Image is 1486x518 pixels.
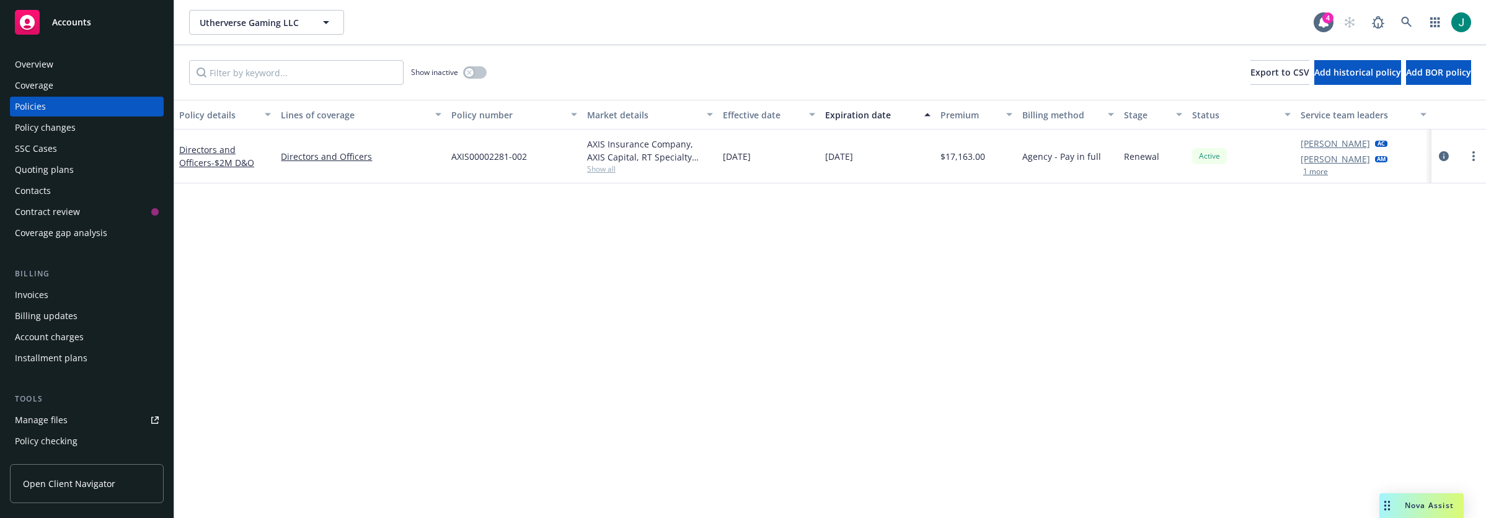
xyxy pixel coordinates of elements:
[1322,12,1333,24] div: 4
[15,452,94,472] div: Manage exposures
[451,108,564,121] div: Policy number
[1303,168,1328,175] button: 1 more
[276,100,446,129] button: Lines of coverage
[15,223,107,243] div: Coverage gap analysis
[10,348,164,368] a: Installment plans
[10,202,164,222] a: Contract review
[179,144,254,169] a: Directors and Officers
[174,100,276,129] button: Policy details
[15,118,76,138] div: Policy changes
[15,160,74,180] div: Quoting plans
[1379,493,1464,518] button: Nova Assist
[1466,149,1481,164] a: more
[1451,12,1471,32] img: photo
[825,108,917,121] div: Expiration date
[15,410,68,430] div: Manage files
[1301,152,1370,165] a: [PERSON_NAME]
[10,160,164,180] a: Quoting plans
[10,181,164,201] a: Contacts
[10,452,164,472] a: Manage exposures
[10,268,164,280] div: Billing
[1022,108,1100,121] div: Billing method
[211,157,254,169] span: - $2M D&O
[723,150,751,163] span: [DATE]
[10,97,164,116] a: Policies
[15,348,87,368] div: Installment plans
[10,327,164,347] a: Account charges
[10,118,164,138] a: Policy changes
[1406,66,1471,78] span: Add BOR policy
[15,306,77,326] div: Billing updates
[189,60,404,85] input: Filter by keyword...
[1406,60,1471,85] button: Add BOR policy
[1187,100,1296,129] button: Status
[451,150,527,163] span: AXIS00002281-002
[10,55,164,74] a: Overview
[15,285,48,305] div: Invoices
[281,150,441,163] a: Directors and Officers
[1301,137,1370,150] a: [PERSON_NAME]
[10,76,164,95] a: Coverage
[23,477,115,490] span: Open Client Navigator
[179,108,257,121] div: Policy details
[200,16,307,29] span: Utherverse Gaming LLC
[10,139,164,159] a: SSC Cases
[1314,60,1401,85] button: Add historical policy
[15,181,51,201] div: Contacts
[587,164,713,174] span: Show all
[1314,66,1401,78] span: Add historical policy
[10,306,164,326] a: Billing updates
[1022,150,1101,163] span: Agency - Pay in full
[446,100,582,129] button: Policy number
[10,5,164,40] a: Accounts
[281,108,427,121] div: Lines of coverage
[15,76,53,95] div: Coverage
[52,17,91,27] span: Accounts
[411,67,458,77] span: Show inactive
[1296,100,1431,129] button: Service team leaders
[15,202,80,222] div: Contract review
[940,108,999,121] div: Premium
[1405,500,1454,511] span: Nova Assist
[587,108,699,121] div: Market details
[1017,100,1119,129] button: Billing method
[935,100,1017,129] button: Premium
[1250,66,1309,78] span: Export to CSV
[10,285,164,305] a: Invoices
[1301,108,1413,121] div: Service team leaders
[1197,151,1222,162] span: Active
[15,97,46,116] div: Policies
[1436,149,1451,164] a: circleInformation
[1423,10,1448,35] a: Switch app
[189,10,344,35] button: Utherverse Gaming LLC
[10,431,164,451] a: Policy checking
[940,150,985,163] span: $17,163.00
[15,139,57,159] div: SSC Cases
[10,410,164,430] a: Manage files
[15,327,84,347] div: Account charges
[1366,10,1391,35] a: Report a Bug
[723,108,801,121] div: Effective date
[15,55,53,74] div: Overview
[10,393,164,405] div: Tools
[1379,493,1395,518] div: Drag to move
[1394,10,1419,35] a: Search
[825,150,853,163] span: [DATE]
[1250,60,1309,85] button: Export to CSV
[582,100,718,129] button: Market details
[1119,100,1187,129] button: Stage
[1337,10,1362,35] a: Start snowing
[718,100,820,129] button: Effective date
[1124,150,1159,163] span: Renewal
[1124,108,1169,121] div: Stage
[587,138,713,164] div: AXIS Insurance Company, AXIS Capital, RT Specialty Insurance Services, LLC (RSG Specialty, LLC)
[820,100,935,129] button: Expiration date
[10,223,164,243] a: Coverage gap analysis
[1192,108,1277,121] div: Status
[15,431,77,451] div: Policy checking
